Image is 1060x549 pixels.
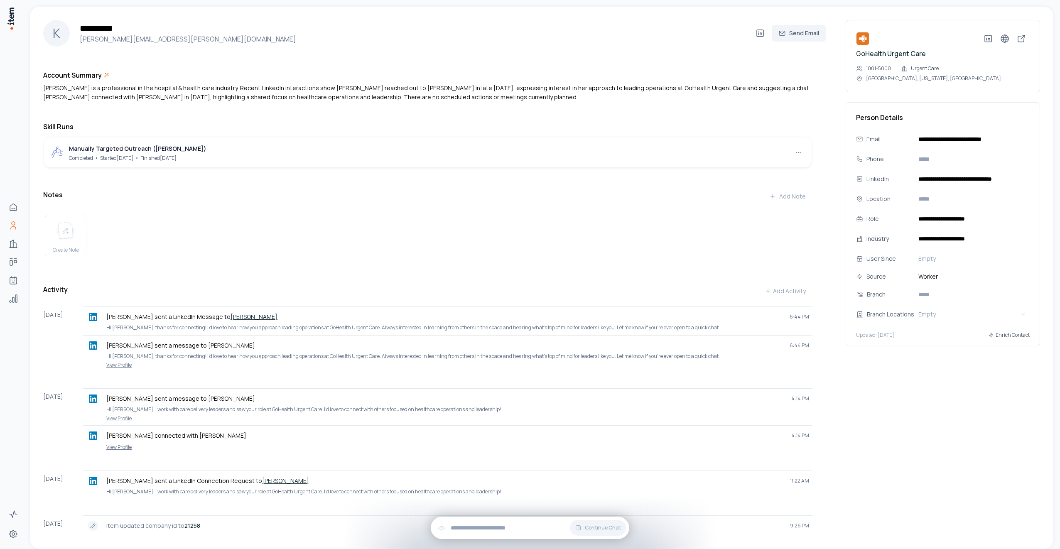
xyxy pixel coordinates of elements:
[184,522,200,529] strong: 21258
[790,342,809,349] span: 6:44 PM
[89,477,97,485] img: linkedin logo
[43,284,68,294] h3: Activity
[43,515,83,536] div: [DATE]
[5,217,22,234] a: People
[100,154,133,162] span: Started [DATE]
[915,272,1030,281] span: Worker
[69,154,93,162] span: Completed
[791,395,809,402] span: 4:14 PM
[856,49,926,58] a: GoHealth Urgent Care
[866,254,912,263] div: User Since
[769,192,806,201] div: Add Note
[76,34,752,44] h4: [PERSON_NAME][EMAIL_ADDRESS][PERSON_NAME][DOMAIN_NAME]
[45,215,86,256] button: create noteCreate Note
[5,272,22,289] a: Agents
[5,526,22,542] a: Settings
[106,341,783,350] p: [PERSON_NAME] sent a message to [PERSON_NAME]
[140,154,177,162] span: Finished [DATE]
[106,313,783,321] p: [PERSON_NAME] sent a LinkedIn Message to
[106,352,809,360] p: Hi [PERSON_NAME], thanks for connecting! I’d love to hear how you approach leading operations at ...
[866,174,912,184] div: LinkedIn
[856,32,869,45] img: GoHealth Urgent Care
[56,222,76,240] img: create note
[585,524,621,531] span: Continue Chat
[867,310,920,319] div: Branch Locations
[866,75,1001,82] p: [GEOGRAPHIC_DATA], [US_STATE], [GEOGRAPHIC_DATA]
[911,65,939,72] p: Urgent Care
[918,255,936,263] span: Empty
[89,395,97,403] img: linkedin logo
[5,290,22,307] a: Analytics
[5,199,22,216] a: Home
[51,146,64,159] img: outbound
[86,362,809,368] a: View Profile
[866,154,912,164] div: Phone
[915,252,1030,265] button: Empty
[43,122,812,132] h3: Skill Runs
[86,444,809,451] a: View Profile
[866,214,912,223] div: Role
[7,7,15,30] img: Item Brain Logo
[43,70,102,80] h3: Account Summary
[866,234,912,243] div: Industry
[772,25,826,42] button: Send Email
[431,517,629,539] div: Continue Chat
[262,477,309,485] a: [PERSON_NAME]
[43,388,83,454] div: [DATE]
[43,306,83,372] div: [DATE]
[89,431,97,440] img: linkedin logo
[866,194,912,203] div: Location
[856,332,894,338] p: Updated: [DATE]
[106,431,785,440] p: [PERSON_NAME] connected with [PERSON_NAME]
[5,506,22,522] a: Activity
[790,522,809,529] span: 9:26 PM
[106,488,809,496] p: Hi [PERSON_NAME], I work with care delivery leaders and saw your role at GoHealth Urgent Care. I’...
[135,154,139,162] span: •
[5,254,22,270] a: Deals
[856,113,1030,123] h3: Person Details
[106,324,809,332] p: Hi [PERSON_NAME], thanks for connecting! I’d love to hear how you approach leading operations at ...
[106,477,783,485] p: [PERSON_NAME] sent a LinkedIn Connection Request to
[790,478,809,484] span: 11:22 AM
[89,313,97,321] img: linkedin logo
[89,341,97,350] img: linkedin logo
[43,20,70,47] div: K
[95,154,98,162] span: •
[790,314,809,320] span: 6:44 PM
[231,313,277,321] a: [PERSON_NAME]
[758,283,812,299] button: Add Activity
[106,522,783,530] p: Item updated company id to
[43,471,83,499] div: [DATE]
[69,144,206,153] div: Manually Targeted Outreach ([PERSON_NAME])
[106,395,785,403] p: [PERSON_NAME] sent a message to [PERSON_NAME]
[43,83,812,102] p: [PERSON_NAME] is a professional in the hospital & health care industry. Recent LinkedIn interacti...
[866,272,912,281] div: Source
[988,328,1030,343] button: Enrich Contact
[866,135,912,144] div: Email
[867,290,920,299] div: Branch
[866,65,891,72] p: 1001-5000
[43,190,63,200] h3: Notes
[53,247,79,253] span: Create Note
[763,188,812,205] button: Add Note
[5,235,22,252] a: Companies
[570,520,626,536] button: Continue Chat
[791,432,809,439] span: 4:14 PM
[106,405,809,414] p: Hi [PERSON_NAME], I work with care delivery leaders and saw your role at GoHealth Urgent Care. I’...
[86,415,809,422] a: View Profile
